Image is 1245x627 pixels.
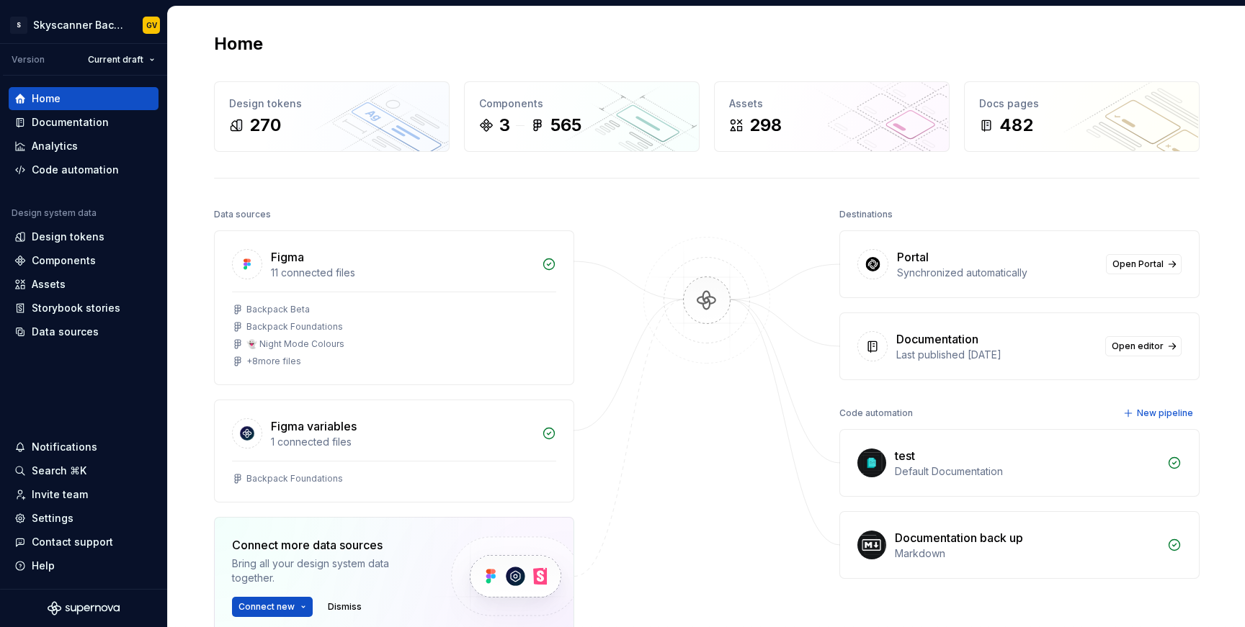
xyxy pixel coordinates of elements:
[246,321,343,333] div: Backpack Foundations
[229,96,434,111] div: Design tokens
[32,559,55,573] div: Help
[896,330,978,348] div: Documentation
[238,601,295,613] span: Connect new
[979,96,1184,111] div: Docs pages
[9,459,159,482] button: Search ⌘K
[81,50,161,70] button: Current draft
[146,19,157,31] div: GV
[48,601,120,615] svg: Supernova Logo
[9,554,159,577] button: Help
[271,435,533,449] div: 1 connected files
[9,135,159,158] a: Analytics
[32,464,86,478] div: Search ⌘K
[9,225,159,248] a: Design tokens
[32,139,78,153] div: Analytics
[246,338,344,350] div: 👻 Night Mode Colours
[246,304,310,315] div: Backpack Beta
[271,266,533,280] div: 11 connected files
[271,418,357,435] div: Figma variables
[1137,407,1193,419] span: New pipeline
[714,81,950,152] a: Assets298
[32,91,61,106] div: Home
[214,32,263,55] h2: Home
[32,115,109,130] div: Documentation
[895,447,915,464] div: test
[214,400,574,502] a: Figma variables1 connected filesBackpack Foundations
[9,297,159,320] a: Storybook stories
[9,249,159,272] a: Components
[328,601,362,613] span: Dismiss
[32,163,119,177] div: Code automation
[9,483,159,506] a: Invite team
[1119,403,1200,423] button: New pipeline
[1105,336,1182,356] a: Open editor
[479,96,684,111] div: Components
[32,325,99,339] div: Data sources
[246,356,301,367] div: + 8 more files
[33,18,125,32] div: Skyscanner Backpack
[232,536,427,554] div: Connect more data sources
[9,158,159,181] a: Code automation
[214,204,271,225] div: Data sources
[32,535,113,549] div: Contact support
[550,114,581,137] div: 565
[1106,254,1182,274] a: Open Portal
[232,556,427,585] div: Bring all your design system data together.
[214,81,450,152] a: Design tokens270
[9,273,159,296] a: Assets
[10,17,27,34] div: S
[32,253,96,268] div: Components
[271,248,304,266] div: Figma
[896,348,1097,362] div: Last published [DATE]
[9,320,159,343] a: Data sources
[32,301,120,315] div: Storybook stories
[12,54,45,66] div: Version
[895,546,1159,561] div: Markdown
[321,597,368,617] button: Dismiss
[32,511,73,525] div: Settings
[32,277,66,292] div: Assets
[9,111,159,134] a: Documentation
[9,507,159,530] a: Settings
[3,9,164,40] button: SSkyscanner BackpackGV
[88,54,143,66] span: Current draft
[464,81,700,152] a: Components3565
[729,96,934,111] div: Assets
[839,403,913,423] div: Code automation
[897,248,929,266] div: Portal
[232,597,313,617] button: Connect new
[749,114,782,137] div: 298
[1112,258,1164,270] span: Open Portal
[1112,340,1164,352] span: Open editor
[895,529,1023,546] div: Documentation back up
[246,473,343,484] div: Backpack Foundations
[214,230,574,385] a: Figma11 connected filesBackpack BetaBackpack Foundations👻 Night Mode Colours+8more files
[964,81,1200,152] a: Docs pages482
[32,230,104,244] div: Design tokens
[9,531,159,554] button: Contact support
[9,436,159,459] button: Notifications
[249,114,281,137] div: 270
[12,207,97,219] div: Design system data
[32,487,88,502] div: Invite team
[9,87,159,110] a: Home
[32,440,97,454] div: Notifications
[999,114,1033,137] div: 482
[895,464,1159,479] div: Default Documentation
[839,204,893,225] div: Destinations
[499,114,510,137] div: 3
[897,266,1097,280] div: Synchronized automatically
